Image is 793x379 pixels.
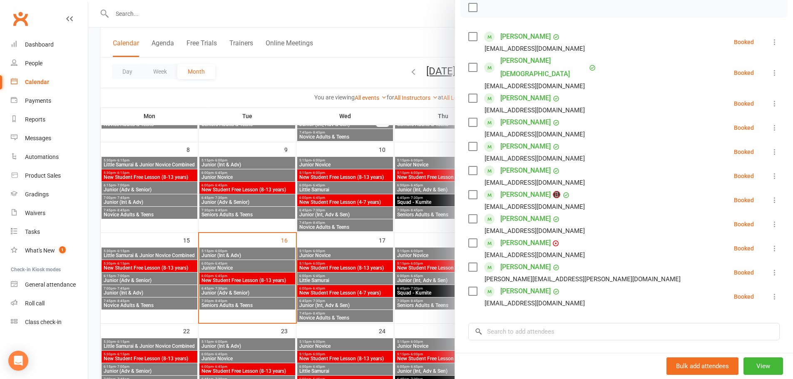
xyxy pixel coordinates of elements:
div: Booked [734,270,754,275]
div: People [25,60,42,67]
a: [PERSON_NAME] [500,236,551,250]
div: [EMAIL_ADDRESS][DOMAIN_NAME] [485,298,585,309]
div: Tasks [25,228,40,235]
div: Waivers [25,210,45,216]
div: [EMAIL_ADDRESS][DOMAIN_NAME] [485,129,585,140]
div: Class check-in [25,319,62,325]
a: [PERSON_NAME] [500,30,551,43]
div: Booked [734,197,754,203]
div: Booked [734,70,754,76]
div: Booked [734,294,754,300]
div: Dashboard [25,41,54,48]
a: Clubworx [10,8,31,29]
div: [EMAIL_ADDRESS][DOMAIN_NAME] [485,153,585,164]
a: [PERSON_NAME] [500,92,551,105]
a: Calendar [11,73,88,92]
div: Booked [734,221,754,227]
div: Reports [25,116,45,123]
a: Gradings [11,185,88,204]
a: Tasks [11,223,88,241]
a: Reports [11,110,88,129]
div: Booked [734,245,754,251]
div: Calendar [25,79,49,85]
div: [EMAIL_ADDRESS][DOMAIN_NAME] [485,250,585,260]
div: [EMAIL_ADDRESS][DOMAIN_NAME] [485,177,585,188]
a: [PERSON_NAME] 📵 [500,188,561,201]
a: [PERSON_NAME] [500,285,551,298]
a: Payments [11,92,88,110]
div: Booked [734,39,754,45]
a: People [11,54,88,73]
a: Waivers [11,204,88,223]
div: Roll call [25,300,45,307]
a: Product Sales [11,166,88,185]
div: [EMAIL_ADDRESS][DOMAIN_NAME] [485,81,585,92]
a: Automations [11,148,88,166]
div: Booked [734,173,754,179]
div: Booked [734,125,754,131]
span: 1 [59,246,66,253]
button: View [743,357,783,375]
div: Booked [734,149,754,155]
div: [EMAIL_ADDRESS][DOMAIN_NAME] [485,225,585,236]
div: [EMAIL_ADDRESS][DOMAIN_NAME] [485,201,585,212]
div: Messages [25,135,51,141]
a: General attendance kiosk mode [11,275,88,294]
div: Automations [25,154,59,160]
div: [EMAIL_ADDRESS][DOMAIN_NAME] [485,43,585,54]
div: [PERSON_NAME][EMAIL_ADDRESS][PERSON_NAME][DOMAIN_NAME] [485,274,681,285]
a: [PERSON_NAME] [500,212,551,225]
a: What's New1 [11,241,88,260]
a: [PERSON_NAME] [500,140,551,153]
div: [EMAIL_ADDRESS][DOMAIN_NAME] [485,105,585,116]
button: Bulk add attendees [666,357,738,375]
a: [PERSON_NAME][DEMOGRAPHIC_DATA] [500,54,587,81]
div: Booked [734,101,754,107]
a: Class kiosk mode [11,313,88,332]
a: Dashboard [11,35,88,54]
a: Roll call [11,294,88,313]
div: Gradings [25,191,49,198]
div: Open Intercom Messenger [8,351,28,371]
a: [PERSON_NAME] [500,260,551,274]
a: [PERSON_NAME] [500,116,551,129]
input: Search to add attendees [468,323,780,340]
div: General attendance [25,281,76,288]
div: Payments [25,97,51,104]
a: Messages [11,129,88,148]
div: Product Sales [25,172,61,179]
a: [PERSON_NAME] [500,164,551,177]
div: What's New [25,247,55,254]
